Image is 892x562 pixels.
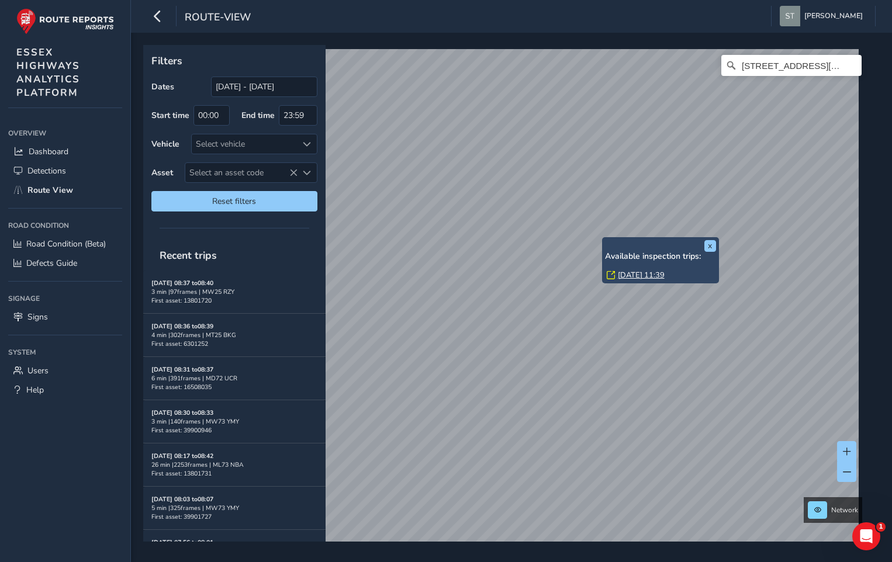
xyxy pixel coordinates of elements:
a: [DATE] 11:39 [618,270,665,280]
a: Users [8,361,122,380]
img: rr logo [16,8,114,34]
span: route-view [185,10,251,26]
iframe: Intercom live chat [852,522,880,550]
span: Route View [27,185,73,196]
div: Road Condition [8,217,122,234]
a: Road Condition (Beta) [8,234,122,254]
p: Filters [151,53,317,68]
a: Dashboard [8,142,122,161]
span: Road Condition (Beta) [26,238,106,249]
label: Start time [151,110,189,121]
strong: [DATE] 07:56 to 08:01 [151,538,213,547]
div: 5 min | 325 frames | MW73 YMY [151,504,317,512]
span: [PERSON_NAME] [804,6,863,26]
strong: [DATE] 08:36 to 08:39 [151,322,213,331]
span: Users [27,365,49,376]
label: Asset [151,167,173,178]
button: [PERSON_NAME] [780,6,867,26]
button: Reset filters [151,191,317,211]
strong: [DATE] 08:31 to 08:37 [151,365,213,374]
span: First asset: 39900946 [151,426,212,435]
span: Recent trips [151,240,225,270]
span: 1 [876,522,886,532]
img: diamond-layout [780,6,800,26]
div: Signage [8,290,122,307]
a: Route View [8,181,122,200]
span: Network [831,505,858,515]
label: Vehicle [151,138,179,150]
div: 3 min | 97 frames | MW25 RZY [151,287,317,296]
span: First asset: 16508035 [151,383,212,391]
span: Reset filters [160,196,309,207]
button: x [704,240,716,252]
div: Overview [8,124,122,142]
span: First asset: 13801720 [151,296,212,305]
div: 3 min | 140 frames | MW73 YMY [151,417,317,426]
a: Defects Guide [8,254,122,273]
strong: [DATE] 08:30 to 08:33 [151,408,213,417]
span: Select an asset code [185,163,298,182]
span: First asset: 39901727 [151,512,212,521]
strong: [DATE] 08:17 to 08:42 [151,452,213,460]
canvas: Map [147,49,859,555]
span: Detections [27,165,66,176]
a: Help [8,380,122,400]
div: System [8,344,122,361]
span: ESSEX HIGHWAYS ANALYTICS PLATFORM [16,46,80,99]
a: Signs [8,307,122,327]
div: 26 min | 2253 frames | ML73 NBA [151,460,317,469]
h6: Available inspection trips: [605,252,716,262]
span: Defects Guide [26,258,77,269]
span: Dashboard [29,146,68,157]
span: Signs [27,311,48,322]
div: Select vehicle [192,134,298,154]
a: Detections [8,161,122,181]
input: Search [721,55,862,76]
label: End time [241,110,275,121]
div: Select an asset code [298,163,317,182]
div: 6 min | 391 frames | MD72 UCR [151,374,317,383]
span: First asset: 13801731 [151,469,212,478]
span: Help [26,384,44,396]
div: 4 min | 302 frames | MT25 BKG [151,331,317,339]
span: First asset: 6301252 [151,339,208,348]
strong: [DATE] 08:03 to 08:07 [151,495,213,504]
label: Dates [151,81,174,92]
strong: [DATE] 08:37 to 08:40 [151,279,213,287]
